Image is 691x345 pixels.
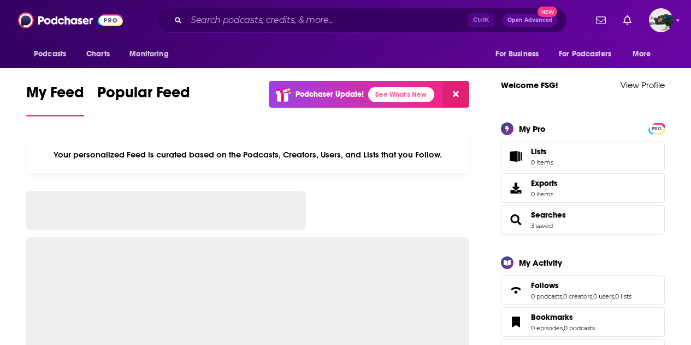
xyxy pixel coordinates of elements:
a: See What's New [368,87,434,102]
a: Exports [501,173,665,203]
span: Exports [531,178,558,188]
a: Follows [505,283,527,298]
a: My Feed [26,83,84,116]
span: Ctrl K [468,13,494,27]
button: open menu [488,44,552,65]
span: Lists [531,147,553,156]
button: open menu [625,44,665,65]
div: Your personalized Feed is curated based on the Podcasts, Creators, Users, and Lists that you Follow. [26,136,469,173]
span: Bookmarks [501,307,665,337]
span: Follows [531,280,559,290]
a: 3 saved [531,222,553,230]
a: Bookmarks [505,314,527,330]
span: 0 items [531,159,553,166]
a: 0 podcasts [531,293,562,300]
span: Charts [86,46,110,62]
a: Searches [505,212,527,227]
span: More [633,46,651,62]
span: Exports [505,180,527,196]
a: 0 lists [615,293,631,300]
img: Podchaser - Follow, Share and Rate Podcasts [18,10,123,31]
span: Follows [501,276,665,305]
a: Welcome FSG! [501,80,558,90]
span: Bookmarks [531,312,573,322]
a: 0 episodes [531,324,563,332]
span: , [592,293,593,300]
span: , [614,293,615,300]
div: My Activity [519,258,562,268]
a: Show notifications dropdown [592,11,610,30]
span: Monitoring [129,46,168,62]
span: For Podcasters [559,46,611,62]
div: My Pro [519,124,546,134]
button: Show profile menu [649,8,673,32]
div: Search podcasts, credits, & more... [156,8,567,33]
button: Open AdvancedNew [503,14,558,27]
a: 0 users [593,293,614,300]
span: Logged in as fsg.publicity [649,8,673,32]
a: Bookmarks [531,312,595,322]
a: Follows [531,280,631,290]
a: 0 creators [563,293,592,300]
span: Lists [505,149,527,164]
a: 0 podcasts [564,324,595,332]
a: View Profile [621,80,665,90]
button: open menu [122,44,182,65]
span: Lists [531,147,547,156]
span: New [538,7,557,17]
a: Charts [79,44,116,65]
span: , [563,324,564,332]
span: , [562,293,563,300]
span: 0 items [531,190,558,198]
a: Searches [531,210,566,220]
span: Popular Feed [97,83,190,108]
img: User Profile [649,8,673,32]
a: Show notifications dropdown [619,11,636,30]
span: Searches [501,205,665,235]
p: Podchaser Update! [296,90,364,99]
input: Search podcasts, credits, & more... [186,11,468,29]
button: open menu [26,44,80,65]
button: open menu [552,44,627,65]
a: PRO [650,124,663,132]
a: Lists [501,142,665,171]
span: For Business [495,46,539,62]
span: Open Advanced [507,17,553,23]
span: PRO [650,125,663,133]
a: Popular Feed [97,83,190,116]
span: My Feed [26,83,84,108]
span: Podcasts [34,46,66,62]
